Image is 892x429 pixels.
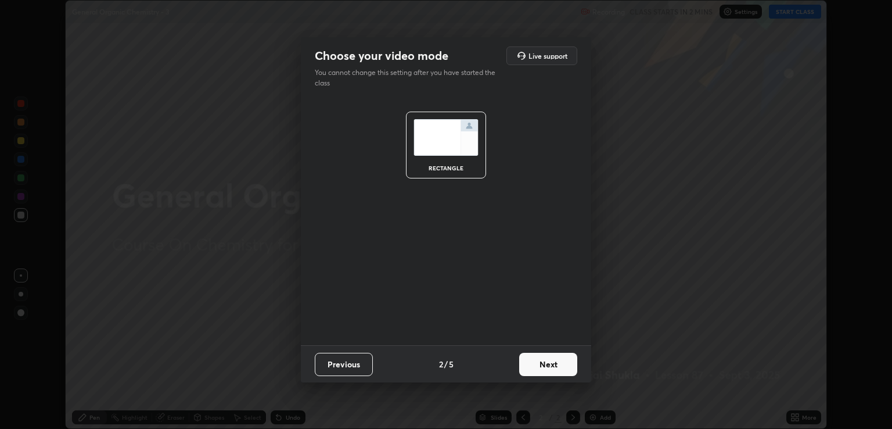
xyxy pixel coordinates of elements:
img: normalScreenIcon.ae25ed63.svg [413,119,479,156]
h4: / [444,358,448,370]
h5: Live support [528,52,567,59]
div: rectangle [423,165,469,171]
button: Previous [315,353,373,376]
h4: 5 [449,358,454,370]
h2: Choose your video mode [315,48,448,63]
p: You cannot change this setting after you have started the class [315,67,503,88]
h4: 2 [439,358,443,370]
button: Next [519,353,577,376]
